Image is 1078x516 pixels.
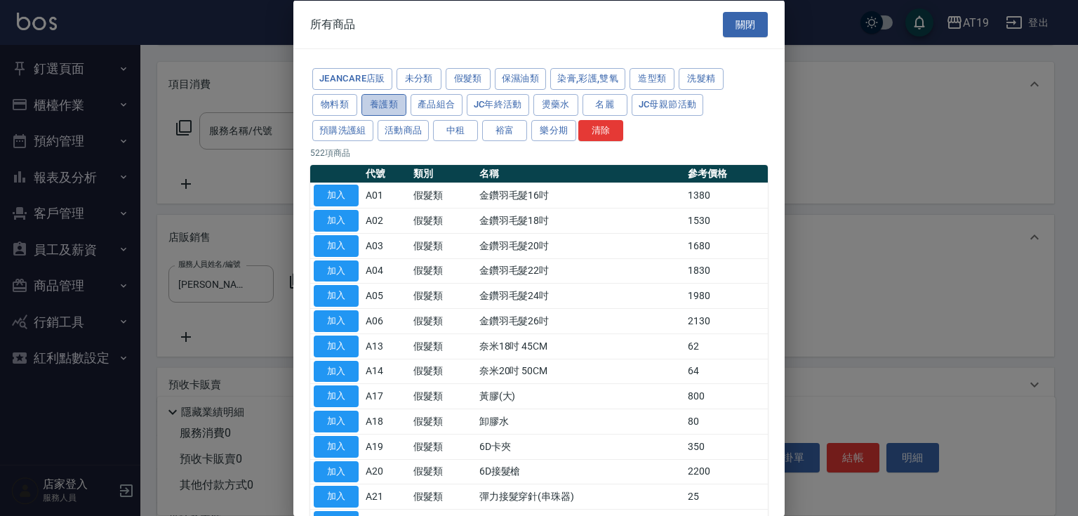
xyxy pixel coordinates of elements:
[684,359,768,384] td: 64
[312,119,373,141] button: 預購洗護組
[476,208,685,233] td: 金鑽羽毛髮18吋
[410,233,475,258] td: 假髮類
[314,385,359,407] button: 加入
[684,283,768,308] td: 1980
[684,208,768,233] td: 1530
[410,459,475,484] td: 假髮類
[314,411,359,432] button: 加入
[314,435,359,457] button: 加入
[362,308,410,333] td: A06
[410,165,475,183] th: 類別
[314,234,359,256] button: 加入
[362,183,410,208] td: A01
[723,11,768,37] button: 關閉
[684,409,768,434] td: 80
[531,119,576,141] button: 樂分期
[467,93,529,115] button: JC年終活動
[362,383,410,409] td: A17
[314,260,359,282] button: 加入
[362,258,410,284] td: A04
[684,165,768,183] th: 參考價格
[410,308,475,333] td: 假髮類
[410,409,475,434] td: 假髮類
[314,461,359,482] button: 加入
[630,68,674,90] button: 造型類
[495,68,547,90] button: 保濕油類
[312,93,357,115] button: 物料類
[362,409,410,434] td: A18
[310,147,768,159] p: 522 項商品
[578,119,623,141] button: 清除
[684,308,768,333] td: 2130
[312,68,392,90] button: JeanCare店販
[314,310,359,332] button: 加入
[410,333,475,359] td: 假髮類
[314,335,359,357] button: 加入
[476,359,685,384] td: 奈米20吋 50CM
[410,208,475,233] td: 假髮類
[362,208,410,233] td: A02
[476,459,685,484] td: 6D接髮槍
[684,183,768,208] td: 1380
[410,283,475,308] td: 假髮類
[583,93,627,115] button: 名麗
[684,258,768,284] td: 1830
[482,119,527,141] button: 裕富
[362,484,410,509] td: A21
[410,434,475,459] td: 假髮類
[362,283,410,308] td: A05
[314,360,359,382] button: 加入
[476,409,685,434] td: 卸膠水
[410,484,475,509] td: 假髮類
[410,383,475,409] td: 假髮類
[433,119,478,141] button: 中租
[476,434,685,459] td: 6D卡夾
[314,185,359,206] button: 加入
[679,68,724,90] button: 洗髮精
[362,333,410,359] td: A13
[550,68,625,90] button: 染膏,彩護,雙氧
[476,165,685,183] th: 名稱
[632,93,704,115] button: JC母親節活動
[684,434,768,459] td: 350
[362,434,410,459] td: A19
[476,283,685,308] td: 金鑽羽毛髮24吋
[476,258,685,284] td: 金鑽羽毛髮22吋
[476,333,685,359] td: 奈米18吋 45CM
[446,68,491,90] button: 假髮類
[378,119,430,141] button: 活動商品
[684,484,768,509] td: 25
[310,17,355,31] span: 所有商品
[476,308,685,333] td: 金鑽羽毛髮26吋
[684,333,768,359] td: 62
[476,383,685,409] td: 黃膠(大)
[362,459,410,484] td: A20
[410,359,475,384] td: 假髮類
[533,93,578,115] button: 燙藥水
[411,93,463,115] button: 產品組合
[361,93,406,115] button: 養護類
[362,165,410,183] th: 代號
[314,486,359,508] button: 加入
[410,258,475,284] td: 假髮類
[684,459,768,484] td: 2200
[362,233,410,258] td: A03
[410,183,475,208] td: 假髮類
[314,285,359,307] button: 加入
[314,210,359,232] button: 加入
[476,484,685,509] td: 彈力接髮穿針(串珠器)
[476,233,685,258] td: 金鑽羽毛髮20吋
[476,183,685,208] td: 金鑽羽毛髮16吋
[362,359,410,384] td: A14
[684,233,768,258] td: 1680
[684,383,768,409] td: 800
[397,68,441,90] button: 未分類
